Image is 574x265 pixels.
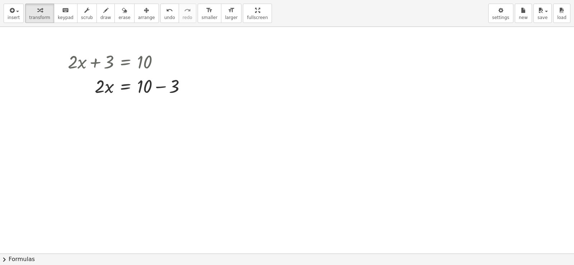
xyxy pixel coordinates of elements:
[160,4,179,23] button: undoundo
[537,15,547,20] span: save
[58,15,74,20] span: keypad
[97,4,115,23] button: draw
[164,15,175,20] span: undo
[553,4,570,23] button: load
[198,4,221,23] button: format_sizesmaller
[492,15,509,20] span: settings
[62,6,69,15] i: keyboard
[533,4,552,23] button: save
[515,4,532,23] button: new
[519,15,528,20] span: new
[25,4,54,23] button: transform
[243,4,272,23] button: fullscreen
[77,4,97,23] button: scrub
[138,15,155,20] span: arrange
[228,6,235,15] i: format_size
[100,15,111,20] span: draw
[8,15,20,20] span: insert
[4,4,24,23] button: insert
[206,6,213,15] i: format_size
[134,4,159,23] button: arrange
[488,4,513,23] button: settings
[54,4,77,23] button: keyboardkeypad
[557,15,566,20] span: load
[179,4,196,23] button: redoredo
[202,15,217,20] span: smaller
[247,15,268,20] span: fullscreen
[184,6,191,15] i: redo
[118,15,130,20] span: erase
[166,6,173,15] i: undo
[225,15,237,20] span: larger
[183,15,192,20] span: redo
[221,4,241,23] button: format_sizelarger
[29,15,50,20] span: transform
[81,15,93,20] span: scrub
[114,4,134,23] button: erase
